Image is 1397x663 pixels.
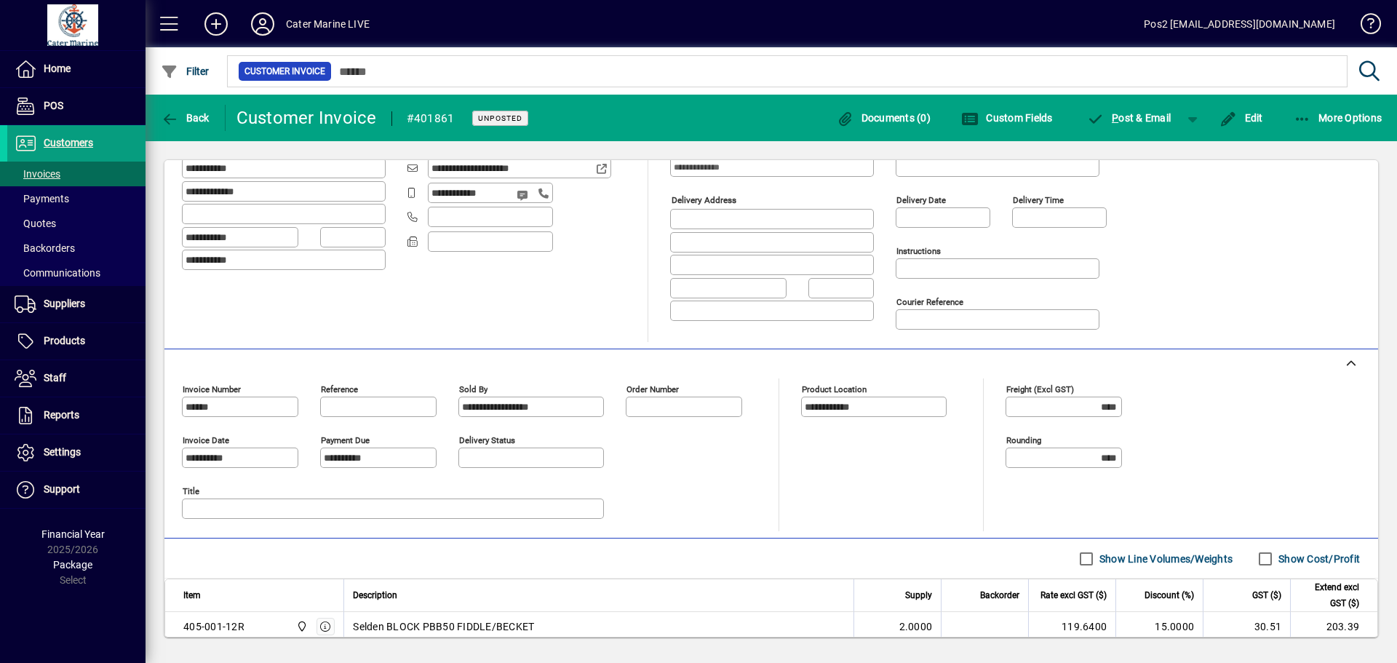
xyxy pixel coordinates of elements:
[161,65,210,77] span: Filter
[183,435,229,445] mat-label: Invoice date
[53,559,92,571] span: Package
[44,409,79,421] span: Reports
[1290,612,1377,641] td: 203.39
[1275,552,1360,566] label: Show Cost/Profit
[7,360,146,397] a: Staff
[802,384,867,394] mat-label: Product location
[1112,112,1118,124] span: P
[1080,105,1179,131] button: Post & Email
[1290,105,1386,131] button: More Options
[193,11,239,37] button: Add
[1219,112,1263,124] span: Edit
[7,51,146,87] a: Home
[1006,384,1074,394] mat-label: Freight (excl GST)
[7,162,146,186] a: Invoices
[157,58,213,84] button: Filter
[321,384,358,394] mat-label: Reference
[7,434,146,471] a: Settings
[15,267,100,279] span: Communications
[183,619,244,634] div: 405-001-12R
[1006,435,1041,445] mat-label: Rounding
[478,114,522,123] span: Unposted
[7,397,146,434] a: Reports
[44,335,85,346] span: Products
[7,186,146,211] a: Payments
[15,218,56,229] span: Quotes
[832,105,934,131] button: Documents (0)
[183,384,241,394] mat-label: Invoice number
[407,107,455,130] div: #401861
[146,105,226,131] app-page-header-button: Back
[44,63,71,74] span: Home
[286,12,370,36] div: Cater Marine LIVE
[41,528,105,540] span: Financial Year
[7,88,146,124] a: POS
[1350,3,1379,50] a: Knowledge Base
[7,472,146,508] a: Support
[1216,105,1267,131] button: Edit
[157,105,213,131] button: Back
[7,323,146,360] a: Products
[980,587,1019,603] span: Backorder
[183,587,201,603] span: Item
[239,11,286,37] button: Profile
[896,246,941,256] mat-label: Instructions
[15,193,69,205] span: Payments
[183,486,199,496] mat-label: Title
[506,178,541,213] button: Send SMS
[459,435,515,445] mat-label: Delivery status
[44,137,93,148] span: Customers
[1040,587,1107,603] span: Rate excl GST ($)
[1300,579,1359,611] span: Extend excl GST ($)
[161,112,210,124] span: Back
[905,587,932,603] span: Supply
[7,261,146,285] a: Communications
[1294,112,1382,124] span: More Options
[1115,612,1203,641] td: 15.0000
[44,372,66,384] span: Staff
[896,297,963,307] mat-label: Courier Reference
[15,168,60,180] span: Invoices
[7,236,146,261] a: Backorders
[899,619,933,634] span: 2.0000
[958,105,1056,131] button: Custom Fields
[7,286,146,322] a: Suppliers
[292,619,309,635] span: Cater Marine
[15,242,75,254] span: Backorders
[1087,112,1171,124] span: ost & Email
[244,64,325,79] span: Customer Invoice
[44,483,80,495] span: Support
[626,384,679,394] mat-label: Order number
[961,112,1053,124] span: Custom Fields
[836,112,931,124] span: Documents (0)
[1038,619,1107,634] div: 119.6400
[236,106,377,130] div: Customer Invoice
[1013,195,1064,205] mat-label: Delivery time
[44,446,81,458] span: Settings
[1145,587,1194,603] span: Discount (%)
[44,100,63,111] span: POS
[44,298,85,309] span: Suppliers
[1144,12,1335,36] div: Pos2 [EMAIL_ADDRESS][DOMAIN_NAME]
[353,619,534,634] span: Selden BLOCK PBB50 FIDDLE/BECKET
[321,435,370,445] mat-label: Payment due
[1203,612,1290,641] td: 30.51
[459,384,487,394] mat-label: Sold by
[353,587,397,603] span: Description
[1096,552,1233,566] label: Show Line Volumes/Weights
[1252,587,1281,603] span: GST ($)
[896,195,946,205] mat-label: Delivery date
[7,211,146,236] a: Quotes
